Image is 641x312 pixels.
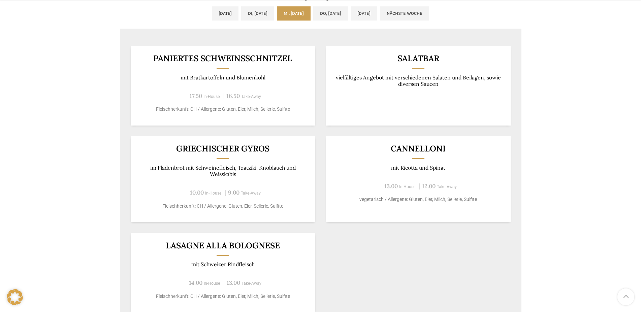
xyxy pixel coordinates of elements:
span: 17.50 [190,92,202,100]
span: 13.00 [384,182,398,190]
a: Di, [DATE] [241,6,274,21]
a: Do, [DATE] [313,6,348,21]
p: Fleischherkunft: CH / Allergene: Gluten, Eier, Sellerie, Sulfite [139,203,307,210]
p: Fleischherkunft: CH / Allergene: Gluten, Eier, Milch, Sellerie, Sulfite [139,293,307,300]
span: 13.00 [227,279,240,286]
p: vegetarisch / Allergene: Gluten, Eier, Milch, Sellerie, Sulfite [334,196,502,203]
span: Take-Away [242,281,261,286]
a: [DATE] [212,6,238,21]
span: Take-Away [437,184,457,189]
span: Take-Away [241,191,261,196]
a: Mi, [DATE] [277,6,311,21]
p: Fleischherkunft: CH / Allergene: Gluten, Eier, Milch, Sellerie, Sulfite [139,106,307,113]
span: In-House [205,191,222,196]
a: Scroll to top button [617,288,634,305]
h3: Salatbar [334,54,502,63]
span: 16.50 [226,92,240,100]
p: mit Bratkartoffeln und Blumenkohl [139,74,307,81]
span: In-House [399,184,416,189]
span: In-House [204,281,220,286]
h3: Paniertes Schweinsschnitzel [139,54,307,63]
h3: Lasagne alla Bolognese [139,241,307,250]
p: mit Ricotta und Spinat [334,165,502,171]
span: 14.00 [189,279,202,286]
span: In-House [203,94,220,99]
span: 9.00 [228,189,239,196]
span: 12.00 [422,182,436,190]
h3: Cannelloni [334,144,502,153]
a: [DATE] [351,6,377,21]
span: 10.00 [190,189,204,196]
p: im Fladenbrot mit Schweinefleisch, Tzatziki, Knoblauch und Weisskabis [139,165,307,178]
span: Take-Away [241,94,261,99]
a: Nächste Woche [380,6,429,21]
h3: Griechischer Gyros [139,144,307,153]
p: mit Schweizer Rindfleisch [139,261,307,268]
p: vielfältiges Angebot mit verschiedenen Salaten und Beilagen, sowie diversen Saucen [334,74,502,88]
